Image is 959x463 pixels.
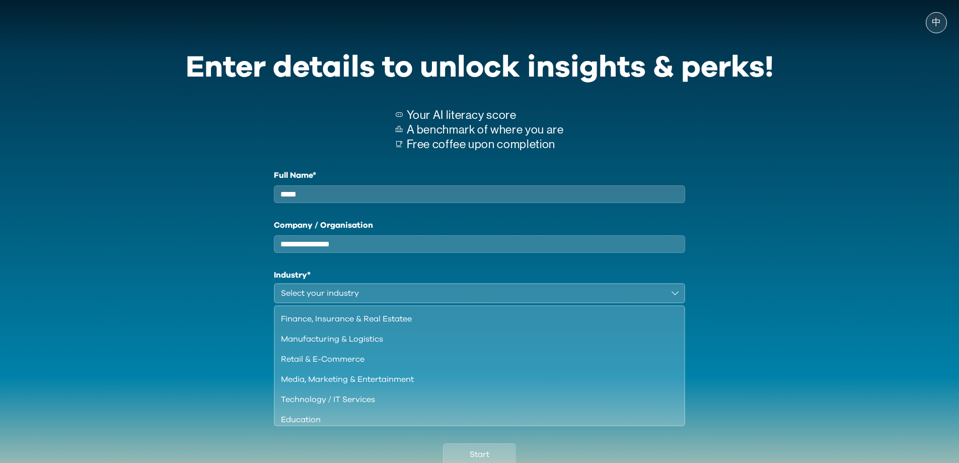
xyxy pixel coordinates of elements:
p: Your AI literacy score [407,108,564,122]
span: Start [470,448,489,460]
p: A benchmark of where you are [407,122,564,137]
label: Company / Organisation [274,219,686,231]
div: Education [281,414,667,426]
div: Retail & E-Commerce [281,353,667,365]
div: Technology / IT Services [281,393,667,406]
div: Enter details to unlock insights & perks! [186,43,774,92]
button: Select your industry [274,283,686,303]
h1: Industry* [274,269,686,281]
div: Media, Marketing & Entertainment [281,373,667,385]
span: 中 [932,18,941,28]
div: Select your industry [281,287,665,299]
label: Full Name* [274,169,686,181]
p: Free coffee upon completion [407,137,564,152]
div: Manufacturing & Logistics [281,333,667,345]
div: Finance, Insurance & Real Estatee [281,313,667,325]
ul: Select your industry [274,305,686,426]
